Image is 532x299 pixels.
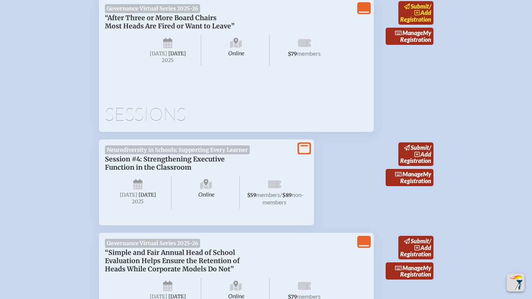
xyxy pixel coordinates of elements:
[256,191,280,198] span: members
[429,144,431,151] span: /
[386,169,433,186] a: ManageMy Registration
[411,3,429,10] span: submit
[420,9,431,16] span: add
[420,151,431,158] span: add
[282,192,292,198] span: $89
[111,199,165,204] span: 2025
[507,274,525,292] button: Scroll Top
[141,58,195,63] span: 2025
[105,155,293,172] p: Session #4: Strengthening Executive Function in the Classroom
[420,244,431,251] span: add
[168,50,186,57] span: [DATE]
[203,35,270,66] span: Online
[105,14,293,30] p: “After Three or More Board Chairs Most Heads Are Fired or Want to Leave”
[105,4,200,13] span: Governance Virtual Series 2025-26
[411,237,429,244] span: submit
[297,50,321,57] span: members
[105,105,368,123] h1: Sessions
[386,262,433,280] a: ManageMy Registration
[411,144,429,151] span: submit
[173,176,240,209] span: Online
[150,50,167,57] span: [DATE]
[105,249,293,273] p: “Simple and Fair Annual Head of School Evaluation Helps Ensure the Retention of Heads While Corpo...
[247,192,256,198] span: $59
[288,51,297,57] span: $79
[139,192,156,198] span: [DATE]
[398,1,433,25] a: submit/addRegistration
[120,192,137,198] span: [DATE]
[398,142,433,166] a: submit/addRegistration
[262,191,304,206] span: non-members
[429,3,431,10] span: /
[508,275,523,290] img: To the top
[395,170,423,178] span: Manage
[398,236,433,259] a: submit/addRegistration
[105,145,250,154] span: Neurodiversity in Schools: Supporting Every Learner
[395,29,423,36] span: Manage
[280,191,282,198] span: /
[105,239,200,248] span: Governance Virtual Series 2025-26
[429,237,431,244] span: /
[395,264,423,271] span: Manage
[386,28,433,45] a: ManageMy Registration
